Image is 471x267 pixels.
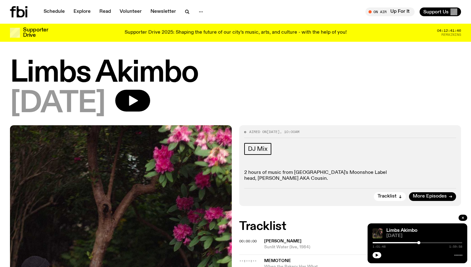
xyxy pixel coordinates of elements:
h1: Limbs Akimbo [10,59,461,87]
a: Explore [70,7,94,16]
a: More Episodes [409,192,456,201]
button: Support Us [420,7,461,16]
a: Schedule [40,7,69,16]
span: Memotone [264,259,291,263]
h2: Tracklist [239,221,461,232]
span: , 10:00am [280,129,299,134]
button: On AirUp For It [365,7,415,16]
span: Remaining [441,33,461,36]
span: 04:12:41:46 [437,29,461,32]
h3: Supporter Drive [23,27,48,38]
span: Support Us [423,9,449,15]
span: [DATE] [10,90,105,118]
span: 00:00:00 [239,239,257,244]
span: DJ Mix [248,145,268,152]
button: 00:00:00 [239,240,257,243]
a: Newsletter [147,7,180,16]
a: Limbs Akimbo [386,228,417,233]
span: Tracklist [378,194,397,199]
span: 1:01:48 [373,245,386,248]
p: 2 hours of music from [GEOGRAPHIC_DATA]'s Moonshoe Label head, [PERSON_NAME] AKA Cousin. [244,170,456,182]
a: DJ Mix [244,143,271,155]
span: Aired on [249,129,267,134]
span: [PERSON_NAME] [264,239,302,243]
button: Tracklist [374,192,406,201]
span: [DATE] [267,129,280,134]
p: Supporter Drive 2025: Shaping the future of our city’s music, arts, and culture - with the help o... [125,30,347,36]
span: Sunlit Water (live, 1984) [264,244,461,250]
span: --:--:-- [239,258,257,263]
span: 1:59:58 [449,245,462,248]
a: Volunteer [116,7,145,16]
span: More Episodes [413,194,447,199]
img: Jackson sits at an outdoor table, legs crossed and gazing at a black and brown dog also sitting a... [373,228,383,238]
span: [DATE] [386,234,462,238]
a: Read [96,7,115,16]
